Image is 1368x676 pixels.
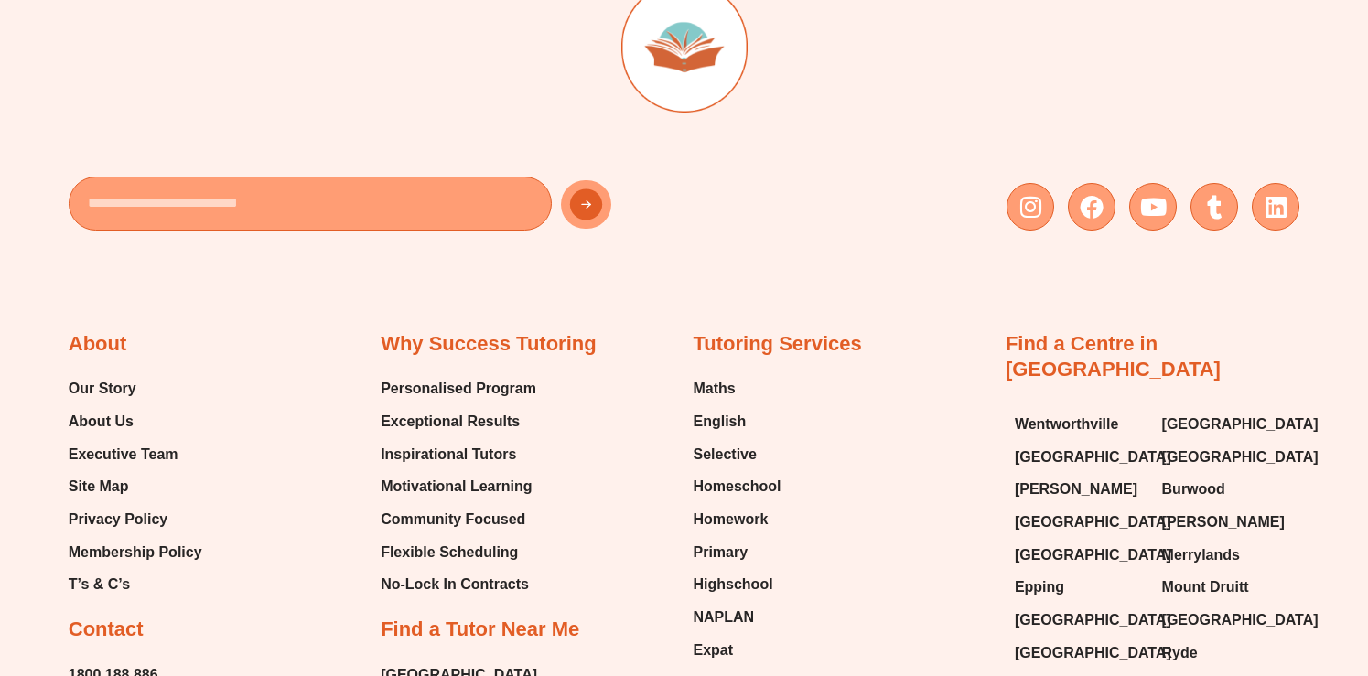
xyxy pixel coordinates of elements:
span: Site Map [69,473,129,500]
a: English [694,408,781,435]
a: No-Lock In Contracts [381,571,536,598]
a: Executive Team [69,441,202,468]
a: [GEOGRAPHIC_DATA] [1015,542,1144,569]
a: [GEOGRAPHIC_DATA] [1015,606,1144,634]
a: About Us [69,408,202,435]
iframe: Chat Widget [1054,469,1368,676]
span: [GEOGRAPHIC_DATA] [1015,509,1171,536]
span: [PERSON_NAME] [1015,476,1137,503]
a: Highschool [694,571,781,598]
a: [GEOGRAPHIC_DATA] [1015,444,1144,471]
a: Motivational Learning [381,473,536,500]
a: Exceptional Results [381,408,536,435]
h2: Why Success Tutoring [381,331,597,358]
a: Selective [694,441,781,468]
a: [GEOGRAPHIC_DATA] [1015,509,1144,536]
span: Community Focused [381,506,525,533]
span: Maths [694,375,736,402]
span: Wentworthville [1015,411,1119,438]
a: Maths [694,375,781,402]
a: Personalised Program [381,375,536,402]
span: NAPLAN [694,604,755,631]
span: Selective [694,441,757,468]
span: [GEOGRAPHIC_DATA] [1015,606,1171,634]
span: T’s & C’s [69,571,130,598]
a: Membership Policy [69,539,202,566]
span: Inspirational Tutors [381,441,516,468]
span: About Us [69,408,134,435]
a: [GEOGRAPHIC_DATA] [1162,411,1291,438]
span: Exceptional Results [381,408,520,435]
span: [GEOGRAPHIC_DATA] [1015,639,1171,667]
span: Primary [694,539,749,566]
span: [GEOGRAPHIC_DATA] [1162,411,1319,438]
form: New Form [69,177,675,240]
h2: Contact [69,617,144,643]
span: Flexible Scheduling [381,539,518,566]
a: Primary [694,539,781,566]
a: Inspirational Tutors [381,441,536,468]
a: Find a Centre in [GEOGRAPHIC_DATA] [1006,332,1221,381]
a: Flexible Scheduling [381,539,536,566]
a: Site Map [69,473,202,500]
a: NAPLAN [694,604,781,631]
a: Our Story [69,375,202,402]
span: Our Story [69,375,136,402]
a: [PERSON_NAME] [1015,476,1144,503]
a: Privacy Policy [69,506,202,533]
span: English [694,408,747,435]
span: Highschool [694,571,773,598]
span: Executive Team [69,441,178,468]
span: No-Lock In Contracts [381,571,529,598]
a: [GEOGRAPHIC_DATA] [1015,639,1144,667]
a: Community Focused [381,506,536,533]
a: Homework [694,506,781,533]
a: Wentworthville [1015,411,1144,438]
a: [GEOGRAPHIC_DATA] [1162,444,1291,471]
a: Homeschool [694,473,781,500]
a: Expat [694,637,781,664]
span: Motivational Learning [381,473,532,500]
h2: Tutoring Services [694,331,862,358]
h2: Find a Tutor Near Me [381,617,579,643]
span: Epping [1015,574,1064,601]
span: Privacy Policy [69,506,168,533]
span: Homework [694,506,769,533]
span: Expat [694,637,734,664]
a: Epping [1015,574,1144,601]
span: [GEOGRAPHIC_DATA] [1162,444,1319,471]
span: [GEOGRAPHIC_DATA] [1015,542,1171,569]
a: T’s & C’s [69,571,202,598]
span: [GEOGRAPHIC_DATA] [1015,444,1171,471]
h2: About [69,331,127,358]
